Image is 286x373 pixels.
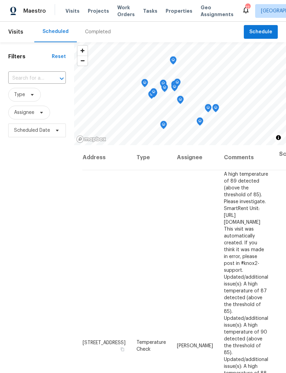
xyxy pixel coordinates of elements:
[14,91,25,98] span: Type
[161,84,168,94] div: Map marker
[177,343,213,348] span: [PERSON_NAME]
[43,28,69,35] div: Scheduled
[88,8,109,14] span: Projects
[8,73,47,84] input: Search for an address...
[83,340,126,345] span: [STREET_ADDRESS]
[82,145,131,170] th: Address
[117,4,135,18] span: Work Orders
[65,8,80,14] span: Visits
[78,56,87,66] button: Zoom out
[171,81,178,91] div: Map marker
[174,79,181,89] div: Map marker
[23,8,46,14] span: Maestro
[205,104,212,115] div: Map marker
[8,53,52,60] h1: Filters
[119,346,126,352] button: Copy Address
[212,104,219,115] div: Map marker
[170,56,177,67] div: Map marker
[177,96,184,106] div: Map marker
[171,83,178,94] div: Map marker
[244,25,278,39] button: Schedule
[57,74,67,83] button: Open
[14,127,50,134] span: Scheduled Date
[249,28,272,36] span: Schedule
[160,121,167,131] div: Map marker
[201,4,234,18] span: Geo Assignments
[245,4,250,11] div: 12
[78,46,87,56] button: Zoom in
[143,9,157,13] span: Tasks
[218,145,274,170] th: Comments
[131,145,171,170] th: Type
[14,109,34,116] span: Assignee
[141,79,148,90] div: Map marker
[150,88,157,99] div: Map marker
[76,135,106,143] a: Mapbox homepage
[85,28,111,35] div: Completed
[166,8,192,14] span: Properties
[8,24,23,39] span: Visits
[148,91,155,101] div: Map marker
[276,134,281,141] span: Toggle attribution
[136,340,166,351] span: Temperature Check
[160,80,167,90] div: Map marker
[274,133,283,142] button: Toggle attribution
[196,117,203,128] div: Map marker
[52,53,66,60] div: Reset
[171,145,218,170] th: Assignee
